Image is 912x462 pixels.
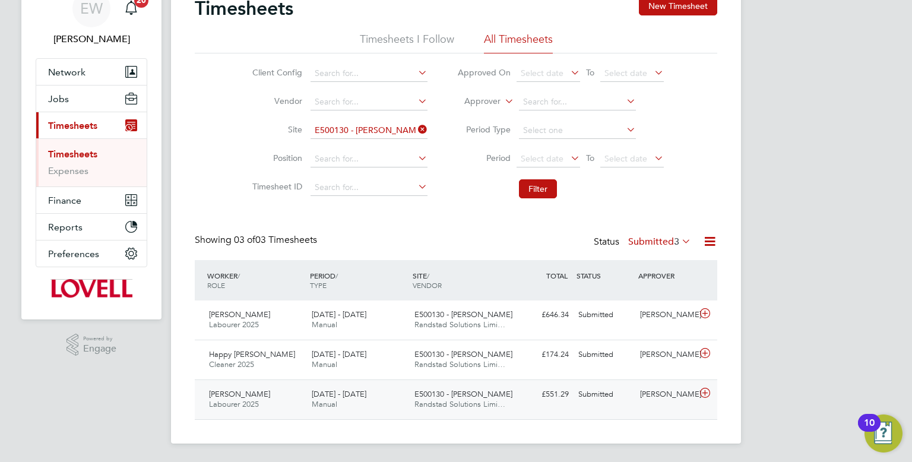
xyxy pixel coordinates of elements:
[414,399,505,409] span: Randstad Solutions Limi…
[249,124,302,135] label: Site
[512,345,574,365] div: £174.24
[36,59,147,85] button: Network
[447,96,501,107] label: Approver
[36,32,147,46] span: Emma Wells
[457,153,511,163] label: Period
[335,271,338,280] span: /
[209,359,254,369] span: Cleaner 2025
[457,124,511,135] label: Period Type
[635,265,697,286] div: APPROVER
[413,280,442,290] span: VENDOR
[48,120,97,131] span: Timesheets
[237,271,240,280] span: /
[582,65,598,80] span: To
[635,305,697,325] div: [PERSON_NAME]
[83,334,116,344] span: Powered by
[195,234,319,246] div: Showing
[519,179,557,198] button: Filter
[312,359,337,369] span: Manual
[414,309,512,319] span: E500130 - [PERSON_NAME]
[604,153,647,164] span: Select date
[36,241,147,267] button: Preferences
[594,234,693,251] div: Status
[48,165,88,176] a: Expenses
[312,349,366,359] span: [DATE] - [DATE]
[36,112,147,138] button: Timesheets
[574,385,635,404] div: Submitted
[512,305,574,325] div: £646.34
[519,122,636,139] input: Select one
[249,181,302,192] label: Timesheet ID
[410,265,512,296] div: SITE
[204,265,307,296] div: WORKER
[36,187,147,213] button: Finance
[48,93,69,105] span: Jobs
[414,319,505,330] span: Randstad Solutions Limi…
[674,236,679,248] span: 3
[311,65,427,82] input: Search for...
[312,399,337,409] span: Manual
[635,385,697,404] div: [PERSON_NAME]
[414,389,512,399] span: E500130 - [PERSON_NAME]
[48,248,99,260] span: Preferences
[48,148,97,160] a: Timesheets
[427,271,429,280] span: /
[209,349,295,359] span: Happy [PERSON_NAME]
[311,94,427,110] input: Search for...
[50,279,132,298] img: lovell-logo-retina.png
[209,319,259,330] span: Labourer 2025
[36,279,147,298] a: Go to home page
[635,345,697,365] div: [PERSON_NAME]
[310,280,327,290] span: TYPE
[414,359,505,369] span: Randstad Solutions Limi…
[48,67,85,78] span: Network
[312,389,366,399] span: [DATE] - [DATE]
[209,309,270,319] span: [PERSON_NAME]
[80,1,103,16] span: EW
[521,153,563,164] span: Select date
[628,236,691,248] label: Submitted
[234,234,317,246] span: 03 Timesheets
[311,179,427,196] input: Search for...
[209,399,259,409] span: Labourer 2025
[207,280,225,290] span: ROLE
[311,122,427,139] input: Search for...
[574,305,635,325] div: Submitted
[546,271,568,280] span: TOTAL
[66,334,117,356] a: Powered byEngage
[234,234,255,246] span: 03 of
[864,423,875,438] div: 10
[360,32,454,53] li: Timesheets I Follow
[574,345,635,365] div: Submitted
[519,94,636,110] input: Search for...
[48,195,81,206] span: Finance
[604,68,647,78] span: Select date
[311,151,427,167] input: Search for...
[36,214,147,240] button: Reports
[249,67,302,78] label: Client Config
[36,86,147,112] button: Jobs
[83,344,116,354] span: Engage
[312,309,366,319] span: [DATE] - [DATE]
[209,389,270,399] span: [PERSON_NAME]
[864,414,902,452] button: Open Resource Center, 10 new notifications
[582,150,598,166] span: To
[512,385,574,404] div: £551.29
[249,96,302,106] label: Vendor
[312,319,337,330] span: Manual
[574,265,635,286] div: STATUS
[48,221,83,233] span: Reports
[36,138,147,186] div: Timesheets
[521,68,563,78] span: Select date
[484,32,553,53] li: All Timesheets
[414,349,512,359] span: E500130 - [PERSON_NAME]
[307,265,410,296] div: PERIOD
[457,67,511,78] label: Approved On
[249,153,302,163] label: Position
